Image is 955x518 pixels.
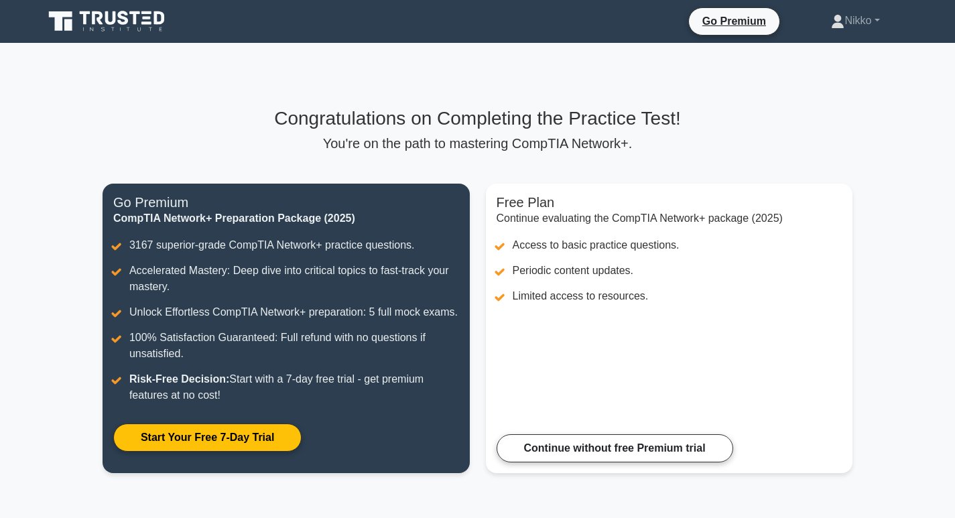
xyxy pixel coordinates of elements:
[799,7,911,34] a: Nikko
[113,424,302,452] a: Start Your Free 7-Day Trial
[694,13,774,29] a: Go Premium
[497,434,733,462] a: Continue without free Premium trial
[103,135,852,151] p: You're on the path to mastering CompTIA Network+.
[103,107,852,130] h3: Congratulations on Completing the Practice Test!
